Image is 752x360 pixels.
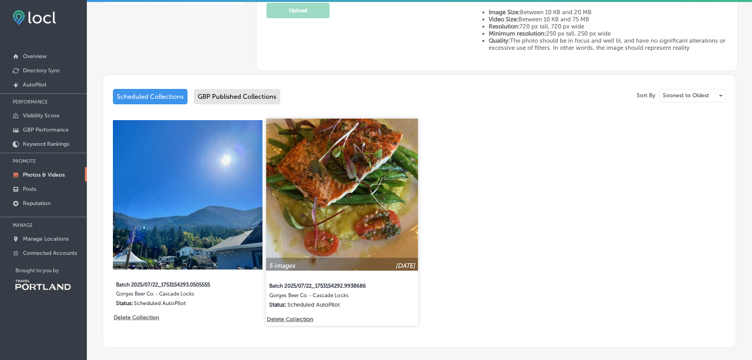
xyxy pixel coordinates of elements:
[269,262,295,269] p: 5 images
[23,250,77,256] p: Connected Accounts
[23,81,47,88] p: AutoPilot
[113,120,263,270] img: Collection thumbnail
[267,316,312,322] p: Delete Collection
[489,37,510,44] strong: Quality:
[489,16,518,23] strong: Video Size:
[489,23,728,30] li: 720 px tall, 720 px wide
[489,9,728,16] li: Between 10 KB and 20 MB
[23,53,47,60] p: Overview
[489,30,728,37] li: 250 px tall, 250 px wide
[489,37,728,51] li: The photo should be in focus and well lit, and have no significant alterations or excessive use o...
[23,67,60,74] p: Directory Sync
[13,10,56,25] img: fda3e92497d09a02dc62c9cd864e3231.png
[15,280,71,290] img: Travel Portland
[269,278,384,292] label: Batch 2025/07/22_1753154292.9938686
[266,3,330,18] button: Upload
[266,119,418,270] img: Collection thumbnail
[23,200,51,207] p: Reputation
[116,291,229,300] label: Gorges Beer Co. - Cascade Locks
[23,126,69,133] p: GBP Performance
[269,292,384,301] label: Gorges Beer Co. - Cascade Locks
[23,112,60,119] p: Visibility Score
[663,92,709,99] p: Soonest to Oldest
[660,89,726,102] div: Soonest to Oldest
[23,236,69,242] p: Manage Locations
[396,262,415,269] p: [DATE]
[113,89,188,104] div: Scheduled Collections
[287,301,340,308] p: Scheduled AutoPilot
[269,301,287,308] p: Status:
[23,172,65,178] p: Photos & Videos
[23,186,36,192] p: Posts
[116,300,133,307] p: Status:
[489,23,519,30] strong: Resolution:
[116,277,229,291] label: Batch 2025/07/22_1753154293.0505555
[15,268,87,273] p: Brought to you by
[637,92,655,99] p: Sort By
[489,16,728,23] li: Between 10 KB and 75 MB
[114,314,158,321] p: Delete Collection
[194,89,280,104] div: GBP Published Collections
[134,300,186,307] p: Scheduled AutoPilot
[489,30,546,37] strong: Minimum resolution:
[489,9,520,16] strong: Image Size:
[23,141,69,147] p: Keyword Rankings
